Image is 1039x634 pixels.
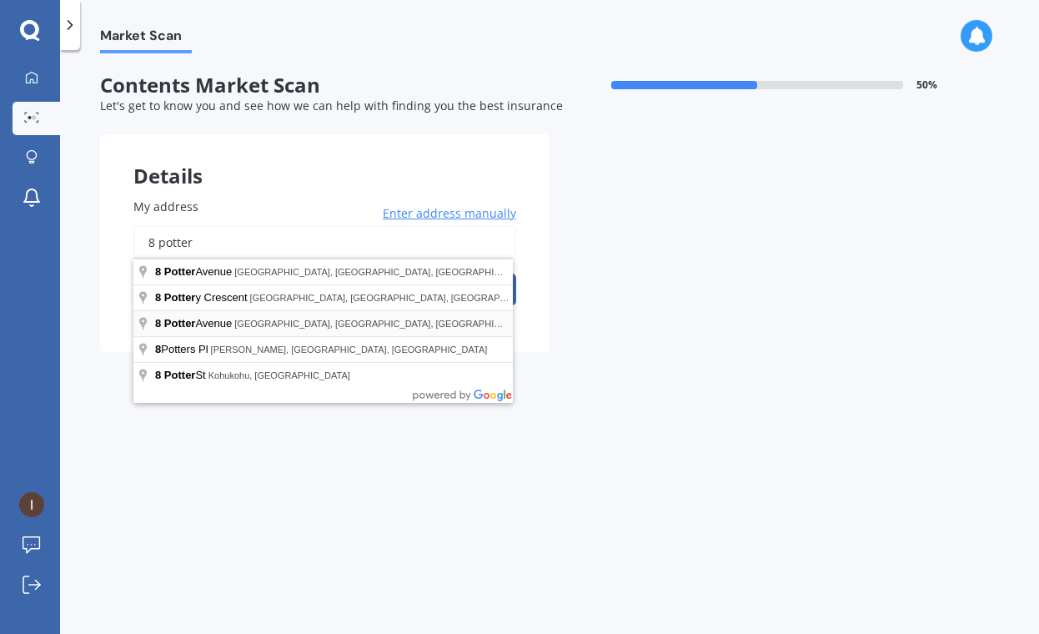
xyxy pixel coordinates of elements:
[250,293,547,303] span: [GEOGRAPHIC_DATA], [GEOGRAPHIC_DATA], [GEOGRAPHIC_DATA]
[155,343,211,355] span: Potters Pl
[916,79,937,91] span: 50 %
[155,343,161,355] span: 8
[155,291,161,304] span: 8
[164,317,196,330] span: Potter
[19,492,44,517] img: ACg8ocIdI8vfBZRBgTqa_jO3BUvbkiIrB0RTKIeEifFB51lfwp8TtQ=s96-c
[208,370,350,380] span: Kohukohu, [GEOGRAPHIC_DATA]
[100,73,550,98] span: Contents Market Scan
[155,369,161,381] span: 8
[155,265,161,278] span: 8
[164,369,196,381] span: Potter
[100,28,192,50] span: Market Scan
[100,134,550,184] div: Details
[133,199,198,214] span: My address
[155,369,208,381] span: St
[155,317,234,330] span: Avenue
[100,98,563,113] span: Let's get to know you and see how we can help with finding you the best insurance
[164,265,196,278] span: Potter
[234,319,531,329] span: [GEOGRAPHIC_DATA], [GEOGRAPHIC_DATA], [GEOGRAPHIC_DATA]
[155,317,161,330] span: 8
[155,265,234,278] span: Avenue
[164,291,196,304] span: Potter
[155,291,250,304] span: y Crescent
[211,345,488,355] span: [PERSON_NAME], [GEOGRAPHIC_DATA], [GEOGRAPHIC_DATA]
[234,267,531,277] span: [GEOGRAPHIC_DATA], [GEOGRAPHIC_DATA], [GEOGRAPHIC_DATA]
[383,205,516,222] span: Enter address manually
[133,225,516,260] input: Enter address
